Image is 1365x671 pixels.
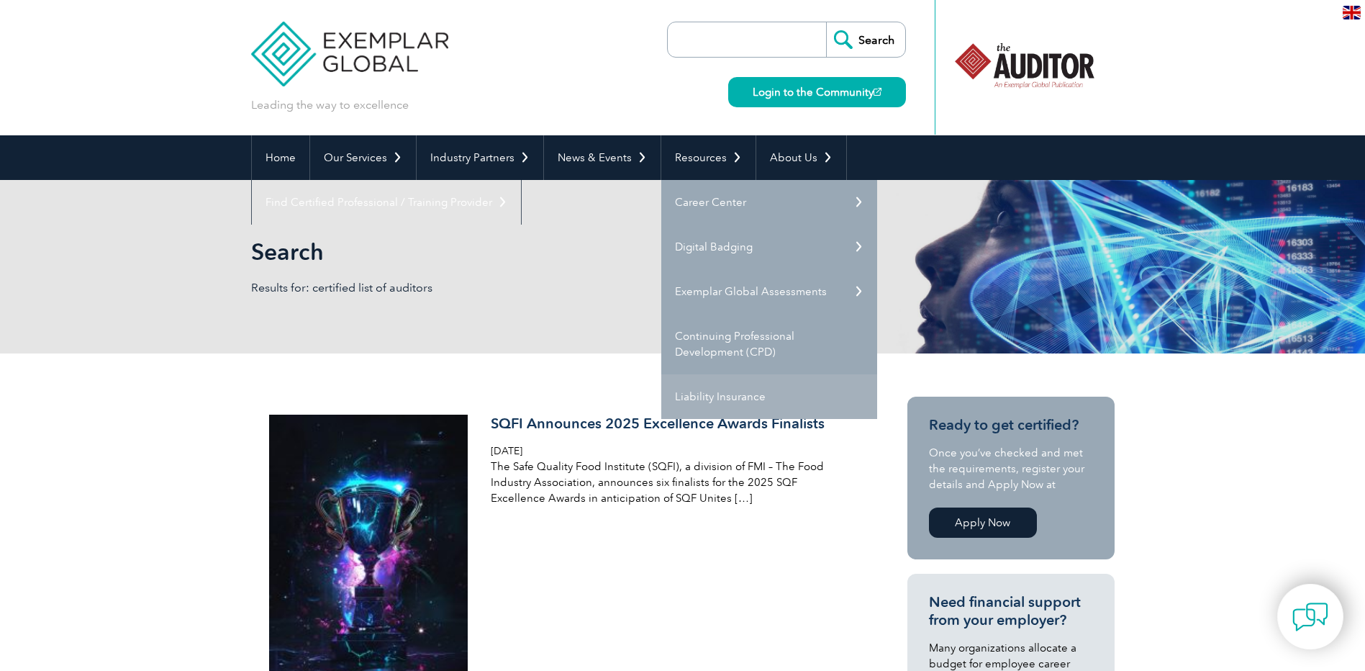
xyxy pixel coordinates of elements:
img: contact-chat.png [1292,599,1328,635]
a: Login to the Community [728,77,906,107]
a: Liability Insurance [661,374,877,419]
a: Continuing Professional Development (CPD) [661,314,877,374]
a: Our Services [310,135,416,180]
input: Search [826,22,905,57]
a: News & Events [544,135,661,180]
a: Digital Badging [661,225,877,269]
img: open_square.png [874,88,881,96]
a: Home [252,135,309,180]
p: Results for: certified list of auditors [251,280,683,296]
p: Once you’ve checked and met the requirements, register your details and Apply Now at [929,445,1093,492]
h3: Ready to get certified? [929,416,1093,434]
p: Leading the way to excellence [251,97,409,113]
a: Apply Now [929,508,1037,538]
img: en [1343,6,1361,19]
a: Industry Partners [417,135,543,180]
p: The Safe Quality Food Institute (SQFI), a division of FMI – The Food Industry Association, announ... [491,459,832,506]
h1: Search [251,238,804,266]
a: Find Certified Professional / Training Provider [252,180,521,225]
a: Career Center [661,180,877,225]
a: About Us [756,135,846,180]
span: [DATE] [491,445,522,457]
a: Exemplar Global Assessments [661,269,877,314]
a: Resources [661,135,756,180]
h3: SQFI Announces 2025 Excellence Awards Finalists [491,415,832,433]
h3: Need financial support from your employer? [929,593,1093,629]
